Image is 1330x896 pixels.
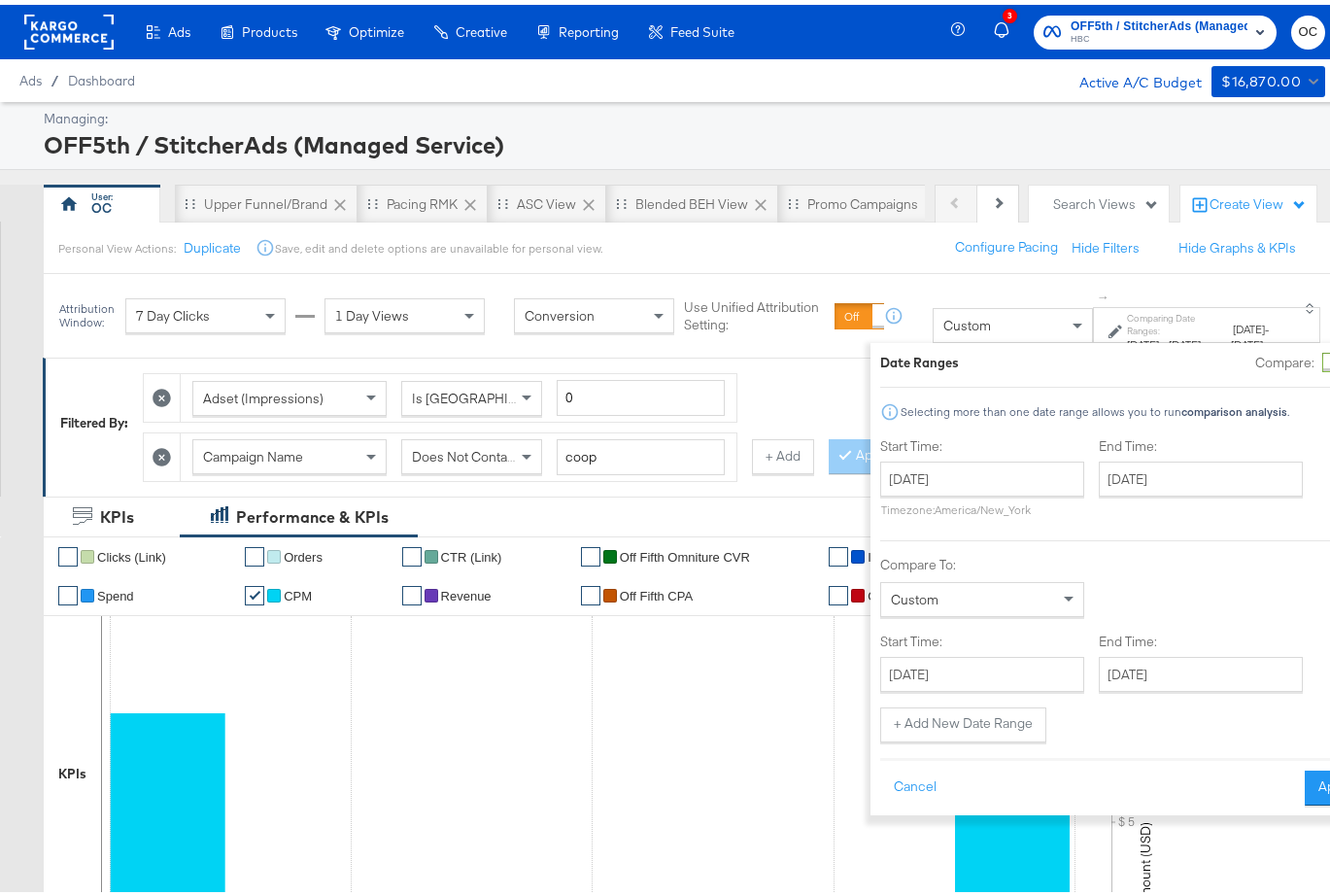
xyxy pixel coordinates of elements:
div: OC [91,194,112,213]
span: Off Fifth Omniture CVR [620,545,750,560]
span: Spend [97,584,134,599]
span: ↑ [1095,290,1113,296]
div: Attribution Window: [58,297,116,325]
button: $16,870.00 [1211,61,1325,92]
span: Feed Suite [670,19,734,35]
div: 3 [1003,4,1017,18]
span: 7 Day Clicks [136,302,210,320]
input: Enter a search term [557,434,725,470]
div: ASC View [517,190,576,209]
label: Comparing Date Ranges: [1127,307,1213,332]
span: Optimize [349,19,404,35]
div: OFF5th / StitcherAds (Managed Service) [44,123,1320,156]
button: + Add [752,434,814,469]
span: 1 Day Views [335,302,409,320]
div: KPIs [100,501,134,524]
button: Configure Pacing [941,225,1072,260]
span: Does Not Contain [412,443,518,461]
div: Search Views [1053,190,1159,209]
div: Managing: [44,105,1320,123]
span: OC [1299,17,1317,39]
span: Off Fifth Omniture AOV [868,584,997,599]
a: Dashboard [68,68,135,84]
span: Impressions [868,545,936,560]
span: Revenue [441,584,492,599]
div: Drag to reorder tab [616,193,627,204]
span: Clicks (Link) [97,545,166,560]
div: Drag to reorder tab [788,193,799,204]
a: ✔ [58,581,78,601]
span: HBC [1071,27,1247,43]
div: Selecting more than one date range allows you to run . [900,400,1290,414]
button: OC [1291,11,1325,45]
div: - [1231,317,1290,347]
label: Start Time: [880,432,1084,451]
a: ✔ [402,581,422,601]
button: Hide Graphs & KPIs [1178,234,1296,253]
button: + Add New Date Range [880,703,1046,738]
span: Is [GEOGRAPHIC_DATA] [412,385,561,402]
input: Enter a number [557,375,725,411]
div: $16,870.00 [1221,65,1301,89]
span: [DATE] [1169,332,1201,347]
button: Hide Filters [1072,234,1140,253]
div: - [1127,332,1213,348]
span: off fifth CPA [620,584,693,599]
span: Conversion [525,302,595,320]
div: Pacing RMK [387,190,458,209]
span: Custom [943,312,991,329]
label: Use Unified Attribution Setting: [684,293,827,329]
label: End Time: [1099,432,1311,451]
div: Filtered By: [60,409,128,428]
span: Ads [19,68,42,84]
label: Compare: [1255,349,1314,367]
div: Drag to reorder tab [185,193,195,204]
div: Create View [1210,190,1307,210]
span: CPM [284,584,312,599]
strong: comparison analysis [1181,399,1287,414]
div: Upper Funnel/Brand [204,190,327,209]
div: Performance & KPIs [236,501,389,524]
span: [DATE] [1127,332,1159,347]
span: CTR (Link) [441,545,502,560]
div: Active A/C Budget [1059,61,1202,90]
span: Adset (Impressions) [203,385,324,402]
p: Timezone: America/New_York [880,498,1084,512]
div: Promo Campaigns [807,190,918,209]
div: Date Ranges [880,349,959,367]
span: [DATE] [1231,332,1263,347]
span: / [42,68,68,84]
a: ✔ [829,581,848,601]
a: ✔ [58,542,78,562]
a: ✔ [581,542,600,562]
button: 3 [991,9,1024,47]
span: Products [242,19,297,35]
div: Blended BEH View [635,190,748,209]
span: Reporting [559,19,619,35]
div: Personal View Actions: [58,236,176,252]
button: OFF5th / StitcherAds (Managed Service)HBC [1034,11,1277,45]
a: ✔ [245,542,264,562]
a: ✔ [245,581,264,601]
span: Campaign Name [203,443,303,461]
button: Cancel [880,766,950,801]
label: End Time: [1099,628,1311,646]
a: ✔ [402,542,422,562]
span: Creative [456,19,507,35]
div: Save, edit and delete options are unavailable for personal view. [275,236,602,252]
strong: vs [1213,332,1231,347]
button: Duplicate [184,234,241,253]
a: ✔ [829,542,848,562]
label: Start Time: [880,628,1084,646]
span: [DATE] [1233,317,1265,331]
div: Drag to reorder tab [367,193,378,204]
span: Orders [284,545,323,560]
span: Ads [168,19,190,35]
span: Custom [891,586,938,603]
div: Drag to reorder tab [497,193,508,204]
div: KPIs [58,760,86,778]
span: OFF5th / StitcherAds (Managed Service) [1071,12,1247,32]
a: ✔ [581,581,600,601]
